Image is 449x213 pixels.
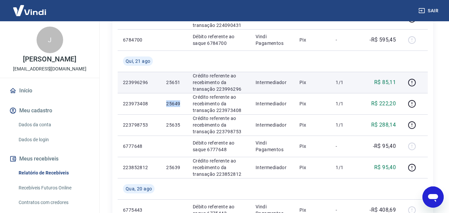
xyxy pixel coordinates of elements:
p: 223798753 [123,122,156,128]
p: Intermediador [256,122,289,128]
img: Vindi [8,0,51,21]
p: [EMAIL_ADDRESS][DOMAIN_NAME] [13,65,86,72]
p: [PERSON_NAME] [23,56,76,63]
p: R$ 288,14 [371,121,396,129]
p: Crédito referente ao recebimento da transação 223852812 [193,158,245,177]
span: Qua, 20 ago [126,185,152,192]
iframe: Botão para abrir a janela de mensagens [422,186,444,208]
a: Início [8,83,91,98]
p: Pix [299,79,325,86]
p: 1/1 [336,100,355,107]
p: 6784700 [123,37,156,43]
p: 6777648 [123,143,156,150]
p: 223996296 [123,79,156,86]
p: 25635 [166,122,182,128]
a: Dados da conta [16,118,91,132]
p: Pix [299,100,325,107]
p: Crédito referente ao recebimento da transação 223973408 [193,94,245,114]
p: R$ 85,11 [374,78,396,86]
a: Contratos com credores [16,196,91,209]
p: R$ 95,40 [374,163,396,171]
p: - [336,143,355,150]
p: 223973408 [123,100,156,107]
p: Pix [299,37,325,43]
p: Pix [299,164,325,171]
p: 25639 [166,164,182,171]
div: J [37,27,63,53]
p: 1/1 [336,164,355,171]
button: Meus recebíveis [8,152,91,166]
p: -R$ 95,40 [373,142,396,150]
p: Intermediador [256,100,289,107]
p: Débito referente ao saque 6784700 [193,33,245,47]
p: Intermediador [256,79,289,86]
p: 25649 [166,100,182,107]
p: Crédito referente ao recebimento da transação 223996296 [193,72,245,92]
button: Sair [417,5,441,17]
p: Pix [299,122,325,128]
p: Crédito referente ao recebimento da transação 223798753 [193,115,245,135]
p: -R$ 595,45 [370,36,396,44]
span: Qui, 21 ago [126,58,150,64]
a: Relatório de Recebíveis [16,166,91,180]
p: Intermediador [256,164,289,171]
p: Débito referente ao saque 6777648 [193,140,245,153]
p: 25651 [166,79,182,86]
a: Recebíveis Futuros Online [16,181,91,195]
a: Dados de login [16,133,91,147]
p: Vindi Pagamentos [256,140,289,153]
p: - [336,37,355,43]
p: Pix [299,143,325,150]
p: 1/1 [336,79,355,86]
button: Meu cadastro [8,103,91,118]
p: 1/1 [336,122,355,128]
p: Vindi Pagamentos [256,33,289,47]
p: R$ 222,20 [371,100,396,108]
p: 223852812 [123,164,156,171]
